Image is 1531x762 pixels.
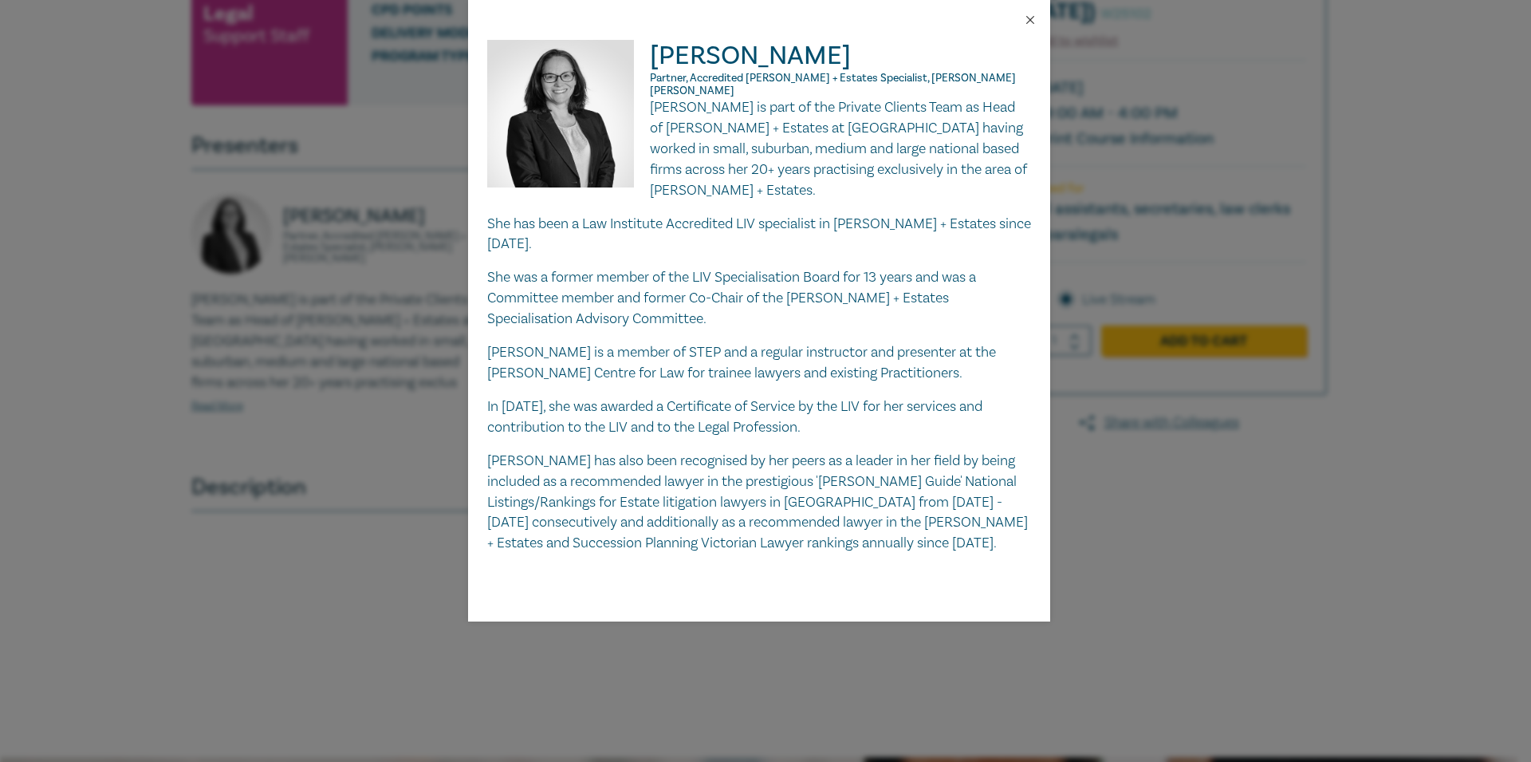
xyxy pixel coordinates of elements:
[487,267,1031,330] p: She was a former member of the LIV Specialisation Board for 13 years and was a Committee member a...
[487,40,651,203] img: Naomi Guyett
[650,71,1016,98] span: Partner, Accredited [PERSON_NAME] + Estates Specialist, [PERSON_NAME] [PERSON_NAME]
[487,342,1031,384] p: [PERSON_NAME] is a member of STEP and a regular instructor and presenter at the [PERSON_NAME] Cen...
[487,97,1031,201] p: [PERSON_NAME] is part of the Private Clients Team as Head of [PERSON_NAME] + Estates at [GEOGRAPH...
[487,40,1031,97] h2: [PERSON_NAME]
[487,214,1031,255] p: She has been a Law Institute Accredited LIV specialist in [PERSON_NAME] + Estates since [DATE].
[487,397,1031,438] p: In [DATE], she was awarded a Certificate of Service by the LIV for her services and contribution ...
[487,451,1031,555] p: [PERSON_NAME] has also been recognised by her peers as a leader in her field by being included as...
[1023,13,1037,27] button: Close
